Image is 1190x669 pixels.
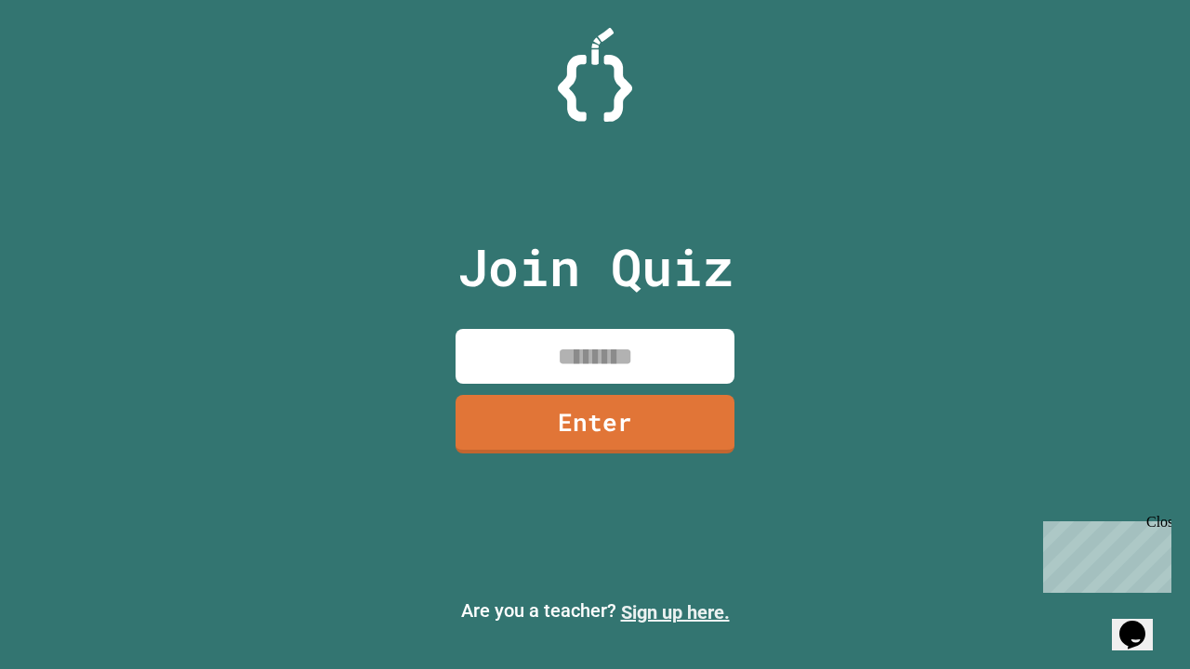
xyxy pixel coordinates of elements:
p: Join Quiz [457,229,734,306]
iframe: chat widget [1112,595,1171,650]
div: Chat with us now!Close [7,7,128,118]
p: Are you a teacher? [15,597,1175,626]
img: Logo.svg [558,28,632,122]
a: Sign up here. [621,601,730,623]
a: Enter [456,395,734,453]
iframe: chat widget [1036,514,1171,593]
